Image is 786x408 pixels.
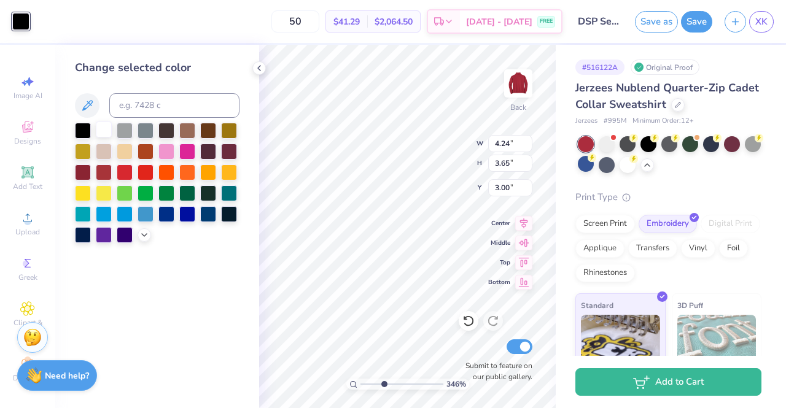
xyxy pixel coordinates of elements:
img: Back [506,71,531,96]
span: Upload [15,227,40,237]
label: Submit to feature on our public gallery. [459,360,532,382]
span: Jerzees [575,116,597,126]
span: FREE [540,17,553,26]
span: Jerzees Nublend Quarter-Zip Cadet Collar Sweatshirt [575,80,759,112]
input: – – [271,10,319,33]
a: XK [749,11,774,33]
span: Clipart & logos [6,318,49,337]
img: 3D Puff [677,315,757,376]
div: Vinyl [681,239,715,258]
div: Original Proof [631,60,699,75]
span: [DATE] - [DATE] [466,15,532,28]
div: Applique [575,239,625,258]
span: Center [488,219,510,228]
button: Add to Cart [575,368,761,396]
button: Save [681,11,712,33]
span: Standard [581,299,613,312]
span: $2,064.50 [375,15,413,28]
input: e.g. 7428 c [109,93,239,118]
span: 346 % [446,379,466,390]
span: Designs [14,136,41,146]
img: Standard [581,315,660,376]
span: Greek [18,272,37,282]
span: Minimum Order: 12 + [632,116,694,126]
div: Change selected color [75,60,239,76]
span: Decorate [13,373,42,383]
span: Bottom [488,278,510,287]
div: Digital Print [701,215,760,233]
strong: Need help? [45,370,89,382]
span: Add Text [13,182,42,191]
div: Rhinestones [575,264,635,282]
div: Foil [719,239,748,258]
input: Untitled Design [569,9,629,34]
div: # 516122A [575,60,625,75]
span: 3D Puff [677,299,703,312]
span: Middle [488,239,510,247]
span: XK [755,15,768,29]
div: Embroidery [639,215,697,233]
span: $41.29 [333,15,360,28]
div: Screen Print [575,215,635,233]
button: Save as [635,11,678,33]
div: Print Type [575,190,761,204]
div: Transfers [628,239,677,258]
span: # 995M [604,116,626,126]
div: Back [510,102,526,113]
span: Image AI [14,91,42,101]
span: Top [488,258,510,267]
